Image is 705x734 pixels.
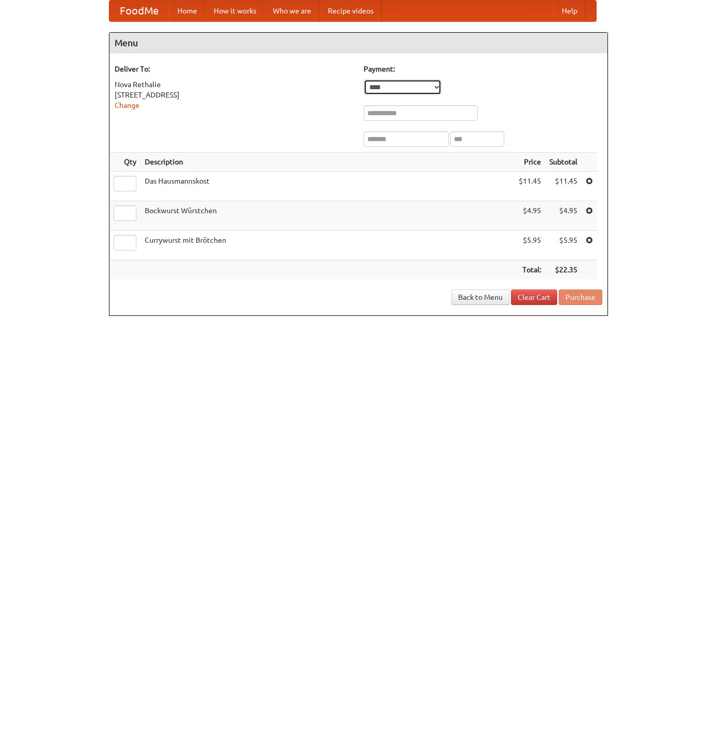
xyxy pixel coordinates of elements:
div: Nova Rethalie [115,79,353,90]
td: $4.95 [545,201,582,231]
a: How it works [205,1,265,21]
th: $22.35 [545,260,582,280]
td: $11.45 [515,172,545,201]
th: Qty [109,153,141,172]
td: Currywurst mit Brötchen [141,231,515,260]
a: FoodMe [109,1,169,21]
a: Clear Cart [511,289,557,305]
th: Price [515,153,545,172]
td: Bockwurst Würstchen [141,201,515,231]
td: $11.45 [545,172,582,201]
a: Recipe videos [320,1,382,21]
h5: Payment: [364,64,602,74]
td: $5.95 [545,231,582,260]
td: $4.95 [515,201,545,231]
a: Home [169,1,205,21]
button: Purchase [559,289,602,305]
a: Help [554,1,586,21]
th: Total: [515,260,545,280]
th: Description [141,153,515,172]
td: Das Hausmannskost [141,172,515,201]
h5: Deliver To: [115,64,353,74]
div: [STREET_ADDRESS] [115,90,353,100]
th: Subtotal [545,153,582,172]
a: Back to Menu [451,289,509,305]
a: Who we are [265,1,320,21]
h4: Menu [109,33,607,53]
td: $5.95 [515,231,545,260]
a: Change [115,101,140,109]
